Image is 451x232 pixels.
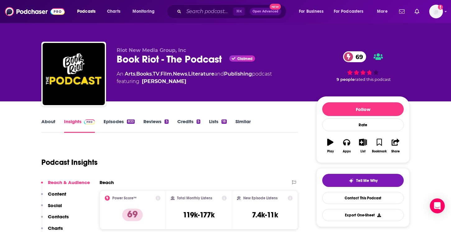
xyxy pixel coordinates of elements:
p: 69 [122,209,143,221]
button: Show profile menu [429,5,443,18]
input: Search podcasts, credits, & more... [184,7,233,16]
a: TV [153,71,160,77]
h2: Power Score™ [112,196,137,200]
span: rated this podcast [355,77,391,82]
p: Content [48,191,66,197]
a: Literature [188,71,214,77]
p: Contacts [48,214,69,220]
a: 69 [343,51,366,62]
a: Rebecca Schinsky [142,78,186,85]
a: Film [160,71,172,77]
img: Podchaser - Follow, Share and Rate Podcasts [5,6,65,17]
button: Content [41,191,66,202]
span: , [135,71,136,77]
div: Apps [343,150,351,153]
button: List [355,135,371,157]
button: open menu [295,7,331,16]
button: open menu [330,7,373,16]
button: Reach & Audience [41,179,90,191]
div: List [360,150,365,153]
span: Charts [107,7,120,16]
img: tell me why sparkle [349,178,354,183]
img: Podchaser Pro [84,119,95,124]
div: 69 9 peoplerated this podcast [316,47,410,86]
button: open menu [128,7,163,16]
svg: Add a profile image [438,5,443,10]
button: open menu [373,7,395,16]
h2: Reach [100,179,114,185]
div: Search podcasts, credits, & more... [173,4,292,19]
span: featuring [117,78,272,85]
button: Social [41,202,62,214]
h3: 119k-177k [183,210,215,220]
img: Book Riot - The Podcast [43,43,105,105]
div: Open Intercom Messenger [430,198,445,213]
span: New [270,4,281,10]
a: About [41,118,55,133]
div: An podcast [117,70,272,85]
h3: 7.4k-11k [252,210,278,220]
p: Reach & Audience [48,179,90,185]
button: Follow [322,102,404,116]
button: Apps [338,135,355,157]
a: Charts [103,7,124,16]
span: Logged in as hbgcommunications [429,5,443,18]
span: Podcasts [77,7,95,16]
span: For Business [299,7,323,16]
a: Arts [125,71,135,77]
span: Open Advanced [253,10,278,13]
span: and [214,71,224,77]
h1: Podcast Insights [41,158,98,167]
img: User Profile [429,5,443,18]
span: 9 people [337,77,355,82]
span: , [152,71,153,77]
span: Riot New Media Group, Inc [117,47,186,53]
div: Play [327,150,334,153]
a: News [173,71,187,77]
p: Social [48,202,62,208]
span: 69 [349,51,366,62]
button: Open AdvancedNew [250,8,281,15]
div: Rate [322,118,404,131]
span: , [172,71,173,77]
div: 5 [197,119,200,124]
span: Claimed [237,57,253,60]
h2: New Episode Listens [243,196,277,200]
span: For Podcasters [334,7,364,16]
a: Show notifications dropdown [412,6,422,17]
button: Bookmark [371,135,387,157]
a: Publishing [224,71,252,77]
a: Lists18 [209,118,227,133]
a: Episodes833 [104,118,135,133]
span: Tell Me Why [356,178,378,183]
a: Contact This Podcast [322,192,404,204]
h2: Total Monthly Listens [177,196,212,200]
span: , [187,71,188,77]
a: Books [136,71,152,77]
span: Monitoring [133,7,155,16]
a: Show notifications dropdown [397,6,407,17]
a: Credits5 [177,118,200,133]
button: open menu [73,7,104,16]
div: 833 [127,119,135,124]
button: Contacts [41,214,69,225]
a: Reviews5 [143,118,168,133]
a: Similar [235,118,251,133]
button: Play [322,135,338,157]
button: Share [388,135,404,157]
button: tell me why sparkleTell Me Why [322,174,404,187]
div: 5 [165,119,168,124]
div: Bookmark [372,150,387,153]
p: Charts [48,225,63,231]
span: , [160,71,160,77]
span: ⌘ K [233,7,245,16]
div: 18 [221,119,227,124]
button: Export One-Sheet [322,209,404,221]
div: Share [391,150,400,153]
span: More [377,7,388,16]
a: InsightsPodchaser Pro [64,118,95,133]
